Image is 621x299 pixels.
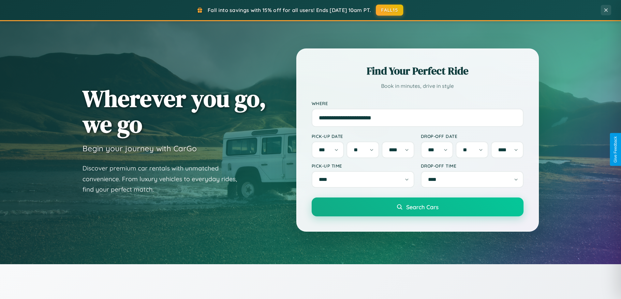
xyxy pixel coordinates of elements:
span: Search Cars [406,203,438,211]
h1: Wherever you go, we go [82,86,266,137]
span: Fall into savings with 15% off for all users! Ends [DATE] 10am PT. [208,7,371,13]
h2: Find Your Perfect Ride [312,64,524,78]
h3: Begin your journey with CarGo [82,143,197,153]
label: Pick-up Date [312,133,414,139]
div: Give Feedback [613,136,618,163]
label: Where [312,101,524,106]
p: Discover premium car rentals with unmatched convenience. From luxury vehicles to everyday rides, ... [82,163,245,195]
label: Drop-off Date [421,133,524,139]
button: Search Cars [312,197,524,216]
p: Book in minutes, drive in style [312,81,524,91]
button: FALL15 [376,5,403,16]
label: Drop-off Time [421,163,524,169]
label: Pick-up Time [312,163,414,169]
